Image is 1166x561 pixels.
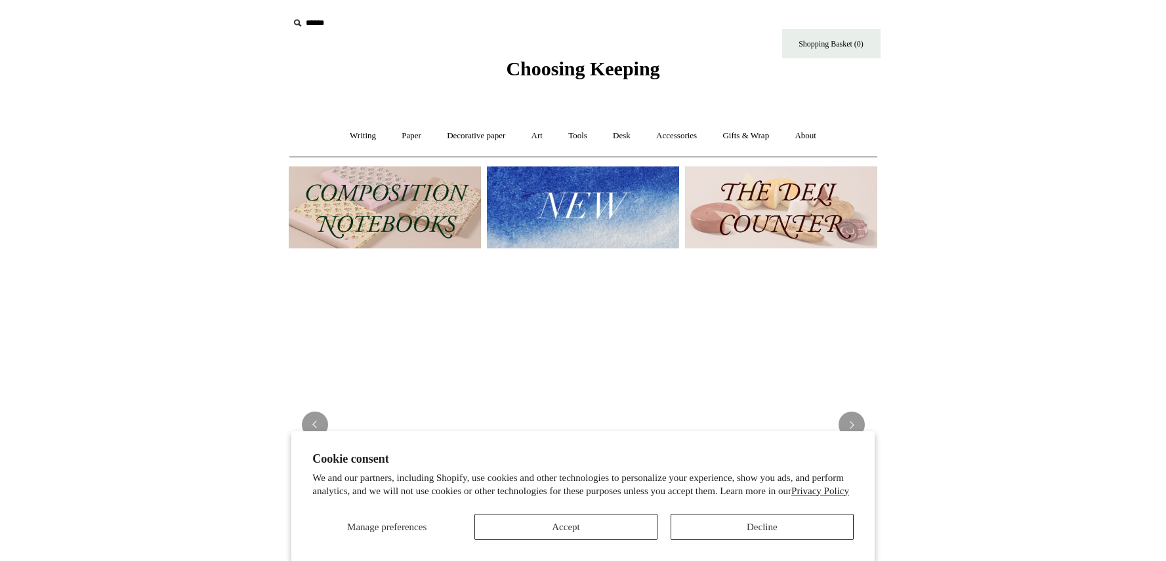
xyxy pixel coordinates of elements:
[644,119,709,153] a: Accessories
[347,522,427,532] span: Manage preferences
[711,119,781,153] a: Gifts & Wrap
[338,119,388,153] a: Writing
[556,119,599,153] a: Tools
[390,119,433,153] a: Paper
[474,514,657,540] button: Accept
[791,486,849,496] a: Privacy Policy
[601,119,642,153] a: Desk
[839,412,865,438] button: Next
[506,68,659,77] a: Choosing Keeping
[506,58,659,79] span: Choosing Keeping
[487,166,679,248] img: New.jpg__PID:f73bdf93-380a-4a35-bcfe-7823039498e1
[782,29,881,58] a: Shopping Basket (0)
[312,452,854,466] h2: Cookie consent
[685,166,877,248] img: The Deli Counter
[520,119,554,153] a: Art
[312,472,854,497] p: We and our partners, including Shopify, use cookies and other technologies to personalize your ex...
[312,514,461,540] button: Manage preferences
[671,514,854,540] button: Decline
[783,119,828,153] a: About
[289,166,481,248] img: 202302 Composition ledgers.jpg__PID:69722ee6-fa44-49dd-a067-31375e5d54ec
[435,119,517,153] a: Decorative paper
[302,412,328,438] button: Previous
